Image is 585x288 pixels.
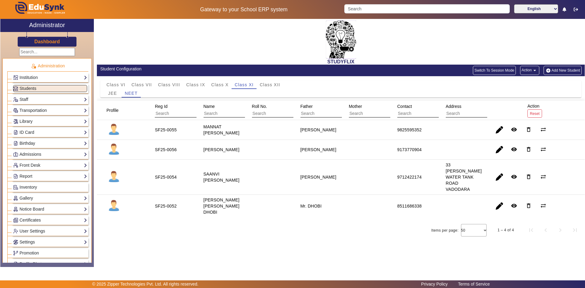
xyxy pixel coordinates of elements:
[300,127,336,133] div: [PERSON_NAME]
[511,174,517,180] mat-icon: remove_red_eye
[540,126,546,133] mat-icon: sync_alt
[186,83,205,87] span: Class IX
[395,101,459,120] div: Contact
[349,104,362,109] span: Mother
[155,104,167,109] span: Reg Id
[250,101,314,120] div: Roll No.
[19,48,75,56] input: Search...
[155,127,177,133] div: SF25-0055
[100,66,338,72] div: Student Configuration
[511,126,517,133] mat-icon: remove_red_eye
[201,101,266,120] div: Name
[300,104,313,109] span: Father
[326,20,356,59] img: 2da83ddf-6089-4dce-a9e2-416746467bdd
[349,110,403,118] input: Search
[524,223,538,237] button: First page
[204,104,215,109] span: Name
[553,223,568,237] button: Next page
[204,197,239,215] staff-with-status: [PERSON_NAME] [PERSON_NAME] DHOBI
[13,86,18,91] img: Students.png
[204,124,239,135] staff-with-status: MANNAT [PERSON_NAME]
[34,39,60,44] h3: Dashboard
[300,203,322,209] div: Mr. DHOBI
[106,108,119,113] span: Profile
[204,110,258,118] input: Search
[568,223,582,237] button: Last page
[106,83,125,87] span: Class VI
[538,223,553,237] button: Previous page
[97,59,585,65] h2: STUDYFLIX
[526,126,532,133] mat-icon: delete_outline
[300,174,336,180] div: [PERSON_NAME]
[525,101,544,120] div: Action
[158,83,180,87] span: Class VIII
[544,66,581,75] button: Add New Student
[260,83,280,87] span: Class XII
[397,127,422,133] div: 9825595352
[252,110,307,118] input: Search
[204,147,239,152] staff-with-status: [PERSON_NAME]
[19,185,37,190] span: Inventory
[125,91,137,95] span: NEET
[31,63,36,69] img: Administration.png
[446,162,482,192] div: 33 [PERSON_NAME] WATER TANK ROAD VADODARA
[540,174,546,180] mat-icon: sync_alt
[19,86,36,91] span: Students
[397,104,412,109] span: Contact
[132,83,152,87] span: Class VII
[13,251,18,255] img: Branchoperations.png
[532,67,538,73] mat-icon: arrow_drop_down
[526,174,532,180] mat-icon: delete_outline
[397,174,422,180] div: 9712422174
[511,146,517,152] mat-icon: remove_red_eye
[155,203,177,209] div: SF25-0052
[300,110,355,118] input: Search
[155,110,209,118] input: Search
[106,122,122,137] img: profile.png
[473,66,516,75] button: Switch To Session Mode
[153,101,217,120] div: Reg Id
[13,184,87,191] a: Inventory
[235,83,253,87] span: Class XI
[108,91,117,95] span: JEE
[92,281,199,287] p: © 2025 Zipper Technologies Pvt. Ltd. All rights reserved.
[520,66,539,75] button: Action
[511,203,517,209] mat-icon: remove_red_eye
[347,101,411,120] div: Mother
[104,105,126,116] div: Profile
[540,203,546,209] mat-icon: sync_alt
[150,6,338,13] h5: Gateway to your School ERP system
[29,21,65,29] h2: Administrator
[106,142,122,157] img: profile.png
[0,19,94,32] a: Administrator
[526,203,532,209] mat-icon: delete_outline
[19,251,39,255] span: Promotion
[34,38,60,45] a: Dashboard
[527,109,542,118] button: Reset
[526,146,532,152] mat-icon: delete_outline
[155,174,177,180] div: SF25-0054
[540,146,546,152] mat-icon: sync_alt
[298,101,363,120] div: Father
[300,147,336,153] div: [PERSON_NAME]
[431,227,459,233] div: Items per page:
[498,227,514,233] div: 1 – 4 of 4
[397,147,422,153] div: 9173770904
[155,147,177,153] div: SF25-0056
[106,198,122,214] img: profile.png
[211,83,229,87] span: Class X
[397,203,422,209] div: 8511686338
[418,280,451,288] a: Privacy Policy
[13,185,18,190] img: Inventory.png
[444,101,508,120] div: Address
[13,85,87,92] a: Students
[446,110,500,118] input: Search
[106,169,122,185] img: profile.png
[455,280,493,288] a: Terms of Service
[446,104,461,109] span: Address
[252,104,267,109] span: Roll No.
[545,68,551,73] img: add-new-student.png
[7,63,88,69] p: Administration
[13,250,87,257] a: Promotion
[397,110,452,118] input: Search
